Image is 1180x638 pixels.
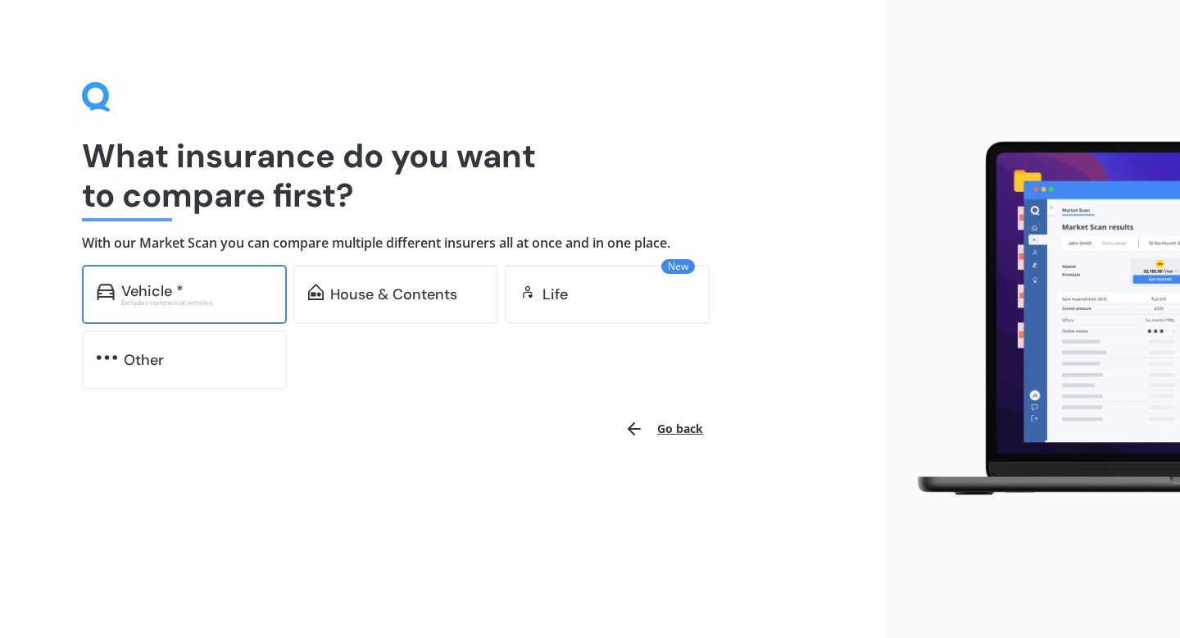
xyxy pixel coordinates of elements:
[898,134,1180,504] img: laptop.webp
[330,286,457,303] div: House & Contents
[121,299,272,306] div: Excludes commercial vehicles
[82,136,803,215] h1: What insurance do you want to compare first?
[97,284,115,300] img: car.f15378c7a67c060ca3f3.svg
[661,259,695,274] span: New
[308,284,324,300] img: home-and-contents.b802091223b8502ef2dd.svg
[615,409,713,449] button: Go back
[124,352,164,368] div: Other
[97,349,117,366] img: other.81dba5aafe580aa69f38.svg
[520,284,536,300] img: life.f720d6a2d7cdcd3ad642.svg
[542,286,568,303] div: Life
[82,235,803,252] h4: With our Market Scan you can compare multiple different insurers all at once and in one place.
[121,283,184,299] div: Vehicle *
